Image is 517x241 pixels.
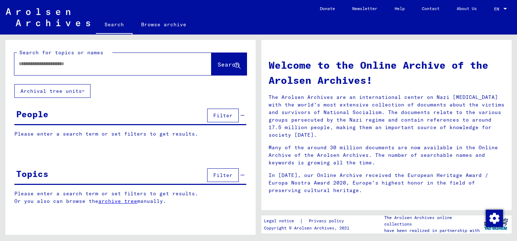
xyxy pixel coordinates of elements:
span: Filter [213,112,233,119]
span: Search [218,61,239,68]
p: Many of the around 30 million documents are now available in the Online Archive of the Arolsen Ar... [269,144,504,167]
span: EN [494,6,502,12]
img: Arolsen_neg.svg [6,8,90,26]
mat-label: Search for topics or names [19,49,103,56]
button: Archival tree units [14,84,90,98]
p: have been realized in partnership with [384,227,480,234]
button: Search [211,53,247,75]
p: Copyright © Arolsen Archives, 2021 [264,225,353,231]
a: archive tree [98,198,137,204]
p: The Arolsen Archives are an international center on Nazi [MEDICAL_DATA] with the world’s most ext... [269,94,504,139]
p: The Arolsen Archives online collections [384,214,480,227]
div: People [16,108,48,120]
h1: Welcome to the Online Archive of the Arolsen Archives! [269,58,504,88]
img: Change consent [486,210,503,227]
p: Please enter a search term or set filters to get results. [14,130,246,138]
a: Privacy policy [303,217,353,225]
a: Search [96,16,132,35]
div: Topics [16,167,48,180]
a: Browse archive [132,16,195,33]
a: Legal notice [264,217,300,225]
span: Filter [213,172,233,178]
button: Filter [207,168,239,182]
p: In [DATE], our Online Archive received the European Heritage Award / Europa Nostra Award 2020, Eu... [269,172,504,194]
p: Please enter a search term or set filters to get results. Or you also can browse the manually. [14,190,247,205]
div: | [264,217,353,225]
img: yv_logo.png [483,215,509,233]
button: Filter [207,109,239,122]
